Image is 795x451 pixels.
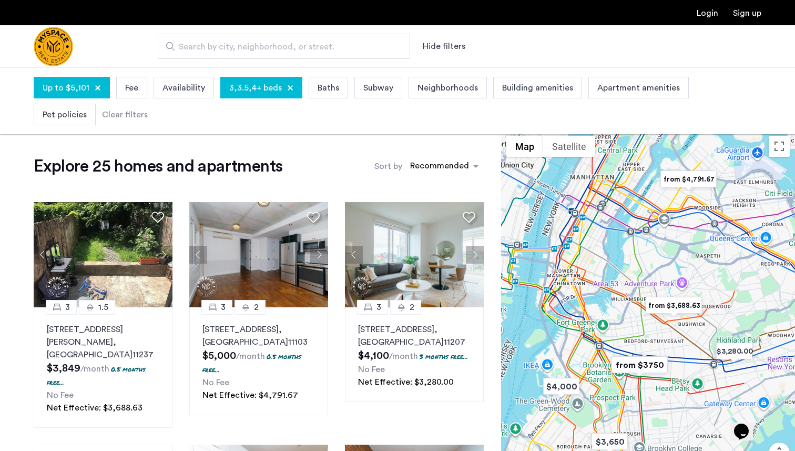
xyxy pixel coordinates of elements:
a: 32[STREET_ADDRESS], [GEOGRAPHIC_DATA]111030.5 months free...No FeeNet Effective: $4,791.67 [189,307,328,415]
span: 3 [376,301,381,314]
span: Net Effective: $3,280.00 [358,378,454,386]
button: Previous apartment [34,246,52,264]
span: Subway [363,82,393,94]
button: Toggle fullscreen view [769,136,790,157]
img: logo [34,27,73,66]
p: 0.5 months free... [202,352,301,374]
span: $3,849 [47,363,80,374]
span: Neighborhoods [417,82,478,94]
p: [STREET_ADDRESS] 11103 [202,323,315,348]
span: $4,100 [358,350,389,361]
button: Next apartment [466,246,484,264]
a: Login [697,9,718,17]
span: Net Effective: $4,791.67 [202,391,298,399]
div: from $3750 [607,353,672,377]
iframe: chat widget [730,409,763,440]
span: Building amenities [502,82,573,94]
span: Fee [125,82,138,94]
button: Show satellite imagery [543,136,595,157]
a: 32[STREET_ADDRESS], [GEOGRAPHIC_DATA]112073 months free...No FeeNet Effective: $3,280.00 [345,307,484,402]
span: No Fee [358,365,385,374]
ng-select: sort-apartment [405,157,484,176]
button: Show or hide filters [423,40,465,53]
span: No Fee [202,378,229,387]
span: Search by city, neighborhood, or street. [179,41,381,53]
a: Registration [733,9,761,17]
img: adfb5aed-36e7-43a6-84ef-77f40efbc032_638872011591756447.png [34,202,172,307]
div: $3,280.00 [712,339,757,363]
div: Recommended [409,159,469,175]
img: 1996_638586811536537333.jpeg [189,202,328,307]
span: 3 [65,301,70,314]
button: Previous apartment [189,246,207,264]
label: Sort by [374,160,402,173]
span: 2 [254,301,259,314]
span: 3,3.5,4+ beds [229,82,282,94]
p: [STREET_ADDRESS] 11207 [358,323,471,348]
span: Pet policies [43,108,87,121]
div: from $3,688.63 [641,294,706,317]
div: from $4,791.67 [656,167,721,191]
p: 3 months free... [420,352,468,361]
input: Apartment Search [158,34,410,59]
span: 2 [410,301,414,314]
button: Show street map [506,136,543,157]
p: [STREET_ADDRESS][PERSON_NAME] 11237 [47,323,159,361]
button: Next apartment [310,246,328,264]
span: $5,000 [202,350,236,361]
button: Previous apartment [345,246,363,264]
a: 31.5[STREET_ADDRESS][PERSON_NAME], [GEOGRAPHIC_DATA]112370.5 months free...No FeeNet Effective: $... [34,307,172,428]
sub: /month [389,352,418,360]
span: Up to $5,101 [43,82,89,94]
button: Next apartment [155,246,172,264]
span: Apartment amenities [597,82,680,94]
sub: /month [236,352,265,360]
sub: /month [80,365,109,373]
span: Availability [162,82,205,94]
span: 3 [221,301,226,314]
div: Clear filters [102,108,148,121]
span: Baths [318,82,339,94]
span: No Fee [47,391,74,399]
h1: Explore 25 homes and apartments [34,156,282,177]
span: Net Effective: $3,688.63 [47,404,142,412]
a: Cazamio Logo [34,27,73,66]
div: $4,000 [539,375,584,398]
span: 1.5 [98,301,108,314]
img: 1997_638520736368616835.png [345,202,484,307]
